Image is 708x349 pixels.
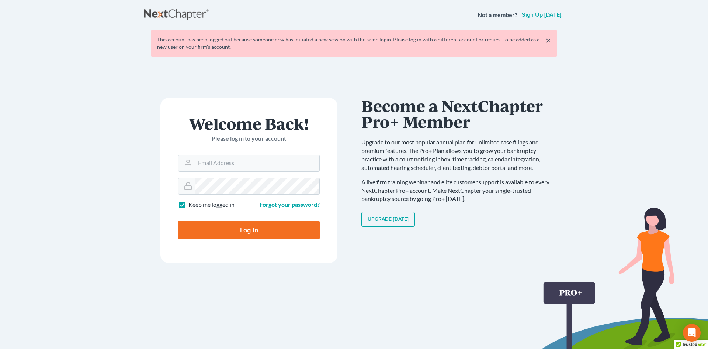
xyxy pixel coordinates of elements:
a: × [546,36,551,45]
input: Email Address [195,155,319,171]
h1: Become a NextChapter Pro+ Member [361,98,557,129]
h1: Welcome Back! [178,116,320,131]
div: This account has been logged out because someone new has initiated a new session with the same lo... [157,36,551,51]
a: Upgrade [DATE] [361,212,415,227]
input: Log In [178,221,320,239]
a: Forgot your password? [260,201,320,208]
p: Upgrade to our most popular annual plan for unlimited case filings and premium features. The Pro+... [361,138,557,172]
p: Please log in to your account [178,134,320,143]
div: Open Intercom Messenger [683,324,701,342]
strong: Not a member? [478,11,517,19]
a: Sign up [DATE]! [520,12,564,18]
p: A live firm training webinar and elite customer support is available to every NextChapter Pro+ ac... [361,178,557,203]
label: Keep me logged in [188,201,235,209]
